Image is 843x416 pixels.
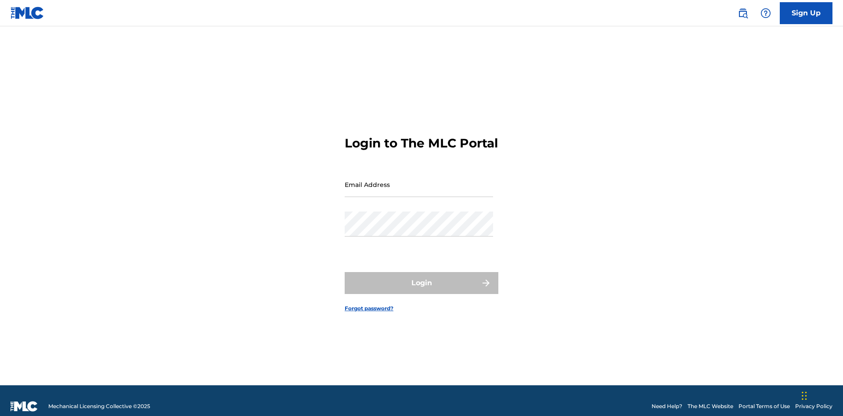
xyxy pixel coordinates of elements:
a: Public Search [734,4,752,22]
img: help [760,8,771,18]
a: Need Help? [652,402,682,410]
a: Sign Up [780,2,832,24]
h3: Login to The MLC Portal [345,136,498,151]
img: logo [11,401,38,412]
span: Mechanical Licensing Collective © 2025 [48,402,150,410]
a: The MLC Website [688,402,733,410]
iframe: Chat Widget [799,374,843,416]
div: Drag [802,383,807,409]
a: Portal Terms of Use [739,402,790,410]
img: search [738,8,748,18]
img: MLC Logo [11,7,44,19]
a: Privacy Policy [795,402,832,410]
a: Forgot password? [345,305,393,312]
div: Help [757,4,775,22]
